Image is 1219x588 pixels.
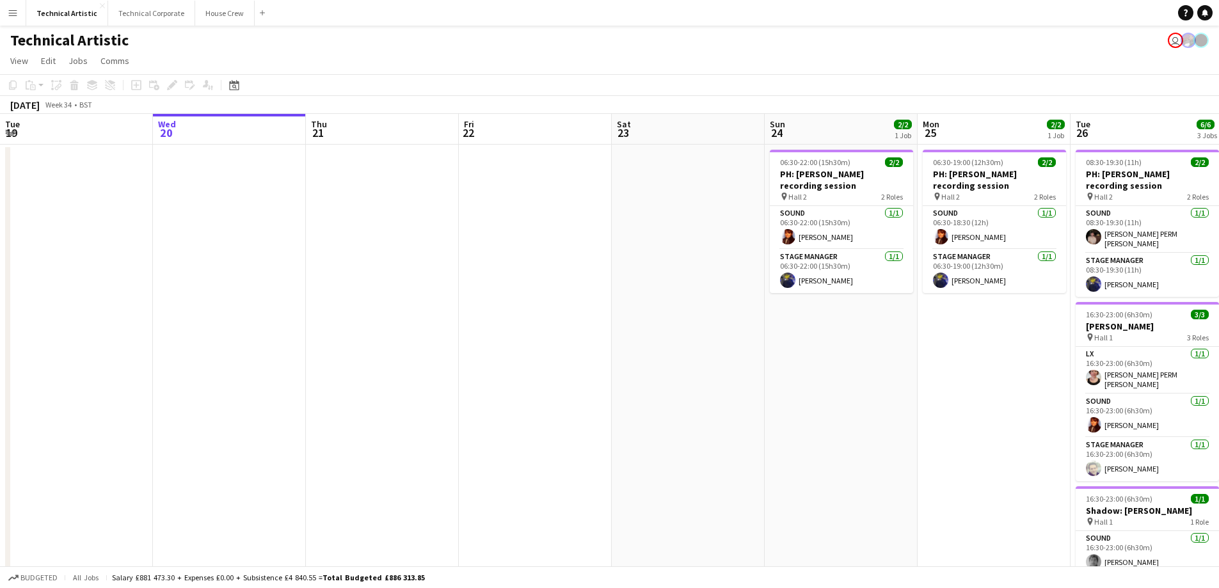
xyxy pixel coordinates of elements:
[10,55,28,67] span: View
[1168,33,1183,48] app-user-avatar: Liveforce Admin
[108,1,195,26] button: Technical Corporate
[881,192,903,202] span: 2 Roles
[41,55,56,67] span: Edit
[10,31,129,50] h1: Technical Artistic
[1193,33,1209,48] app-user-avatar: Gabrielle Barr
[323,573,425,582] span: Total Budgeted £886 313.85
[923,118,939,130] span: Mon
[1191,494,1209,504] span: 1/1
[933,157,1003,167] span: 06:30-19:00 (12h30m)
[1197,120,1215,129] span: 6/6
[1197,131,1217,140] div: 3 Jobs
[95,52,134,69] a: Comms
[1181,33,1196,48] app-user-avatar: Zubair PERM Dhalla
[100,55,129,67] span: Comms
[1187,333,1209,342] span: 3 Roles
[1034,192,1056,202] span: 2 Roles
[1086,157,1142,167] span: 08:30-19:30 (11h)
[309,125,327,140] span: 21
[1191,157,1209,167] span: 2/2
[768,125,785,140] span: 24
[42,100,74,109] span: Week 34
[1076,168,1219,191] h3: PH: [PERSON_NAME] recording session
[68,55,88,67] span: Jobs
[1038,157,1056,167] span: 2/2
[1076,486,1219,575] app-job-card: 16:30-23:00 (6h30m)1/1Shadow: [PERSON_NAME] Hall 11 RoleSound1/116:30-23:00 (6h30m)[PERSON_NAME]
[1076,118,1090,130] span: Tue
[20,573,58,582] span: Budgeted
[941,192,960,202] span: Hall 2
[1047,120,1065,129] span: 2/2
[923,150,1066,293] app-job-card: 06:30-19:00 (12h30m)2/2PH: [PERSON_NAME] recording session Hall 22 RolesSound1/106:30-18:30 (12h)...
[311,118,327,130] span: Thu
[1076,438,1219,481] app-card-role: Stage Manager1/116:30-23:00 (6h30m)[PERSON_NAME]
[1190,517,1209,527] span: 1 Role
[770,118,785,130] span: Sun
[5,52,33,69] a: View
[10,99,40,111] div: [DATE]
[1094,517,1113,527] span: Hall 1
[158,118,176,130] span: Wed
[894,120,912,129] span: 2/2
[36,52,61,69] a: Edit
[921,125,939,140] span: 25
[1074,125,1090,140] span: 26
[195,1,255,26] button: House Crew
[770,150,913,293] app-job-card: 06:30-22:00 (15h30m)2/2PH: [PERSON_NAME] recording session Hall 22 RolesSound1/106:30-22:00 (15h3...
[464,118,474,130] span: Fri
[788,192,807,202] span: Hall 2
[780,157,850,167] span: 06:30-22:00 (15h30m)
[156,125,176,140] span: 20
[1076,394,1219,438] app-card-role: Sound1/116:30-23:00 (6h30m)[PERSON_NAME]
[6,571,60,585] button: Budgeted
[1094,333,1113,342] span: Hall 1
[1076,302,1219,481] app-job-card: 16:30-23:00 (6h30m)3/3[PERSON_NAME] Hall 13 RolesLX1/116:30-23:00 (6h30m)[PERSON_NAME] PERM [PERS...
[3,125,20,140] span: 19
[5,118,20,130] span: Tue
[885,157,903,167] span: 2/2
[112,573,425,582] div: Salary £881 473.30 + Expenses £0.00 + Subsistence £4 840.55 =
[1086,310,1152,319] span: 16:30-23:00 (6h30m)
[770,250,913,293] app-card-role: Stage Manager1/106:30-22:00 (15h30m)[PERSON_NAME]
[1076,150,1219,297] app-job-card: 08:30-19:30 (11h)2/2PH: [PERSON_NAME] recording session Hall 22 RolesSound1/108:30-19:30 (11h)[PE...
[63,52,93,69] a: Jobs
[1094,192,1113,202] span: Hall 2
[1187,192,1209,202] span: 2 Roles
[1076,206,1219,253] app-card-role: Sound1/108:30-19:30 (11h)[PERSON_NAME] PERM [PERSON_NAME]
[617,118,631,130] span: Sat
[1076,347,1219,394] app-card-role: LX1/116:30-23:00 (6h30m)[PERSON_NAME] PERM [PERSON_NAME]
[895,131,911,140] div: 1 Job
[462,125,474,140] span: 22
[1076,505,1219,516] h3: Shadow: [PERSON_NAME]
[770,206,913,250] app-card-role: Sound1/106:30-22:00 (15h30m)[PERSON_NAME]
[615,125,631,140] span: 23
[1086,494,1152,504] span: 16:30-23:00 (6h30m)
[1048,131,1064,140] div: 1 Job
[79,100,92,109] div: BST
[1076,321,1219,332] h3: [PERSON_NAME]
[1076,253,1219,297] app-card-role: Stage Manager1/108:30-19:30 (11h)[PERSON_NAME]
[1076,531,1219,575] app-card-role: Sound1/116:30-23:00 (6h30m)[PERSON_NAME]
[770,168,913,191] h3: PH: [PERSON_NAME] recording session
[1191,310,1209,319] span: 3/3
[923,250,1066,293] app-card-role: Stage Manager1/106:30-19:00 (12h30m)[PERSON_NAME]
[923,168,1066,191] h3: PH: [PERSON_NAME] recording session
[26,1,108,26] button: Technical Artistic
[923,206,1066,250] app-card-role: Sound1/106:30-18:30 (12h)[PERSON_NAME]
[70,573,101,582] span: All jobs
